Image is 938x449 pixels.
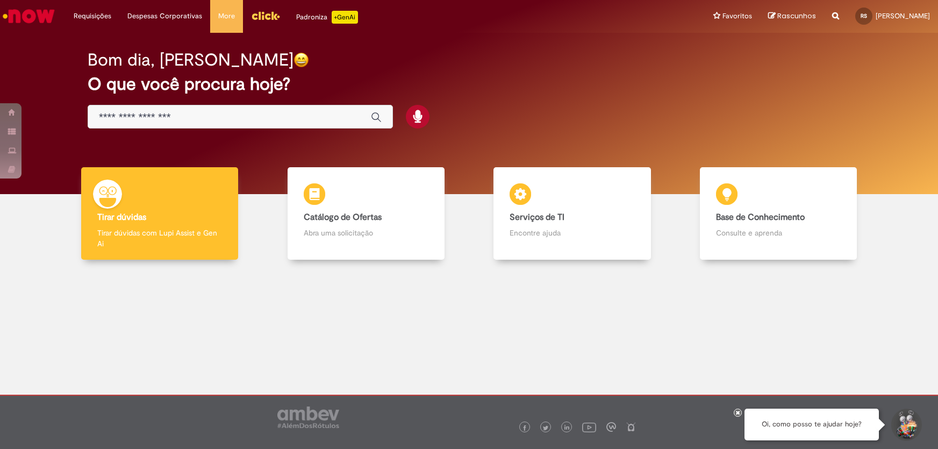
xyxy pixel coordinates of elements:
p: Encontre ajuda [510,227,634,238]
b: Tirar dúvidas [97,212,146,223]
h2: Bom dia, [PERSON_NAME] [88,51,293,69]
span: Despesas Corporativas [127,11,202,22]
img: logo_footer_ambev_rotulo_gray.png [277,407,339,428]
a: Catálogo de Ofertas Abra uma solicitação [263,167,469,260]
span: RS [861,12,867,19]
a: Rascunhos [768,11,816,22]
div: Oi, como posso te ajudar hoje? [744,409,879,440]
a: Base de Conhecimento Consulte e aprenda [675,167,882,260]
a: Tirar dúvidas Tirar dúvidas com Lupi Assist e Gen Ai [56,167,263,260]
span: Rascunhos [777,11,816,21]
img: logo_footer_linkedin.png [564,425,570,431]
span: [PERSON_NAME] [876,11,930,20]
img: logo_footer_workplace.png [606,422,616,432]
img: ServiceNow [1,5,56,27]
button: Iniciar Conversa de Suporte [890,409,922,441]
img: logo_footer_naosei.png [626,422,636,432]
img: click_logo_yellow_360x200.png [251,8,280,24]
p: +GenAi [332,11,358,24]
img: happy-face.png [293,52,309,68]
a: Serviços de TI Encontre ajuda [469,167,676,260]
b: Serviços de TI [510,212,564,223]
span: Requisições [74,11,111,22]
img: logo_footer_youtube.png [582,420,596,434]
b: Base de Conhecimento [716,212,805,223]
p: Consulte e aprenda [716,227,841,238]
span: More [218,11,235,22]
div: Padroniza [296,11,358,24]
p: Abra uma solicitação [304,227,428,238]
span: Favoritos [722,11,752,22]
img: logo_footer_facebook.png [522,425,527,431]
b: Catálogo de Ofertas [304,212,382,223]
h2: O que você procura hoje? [88,75,850,94]
img: logo_footer_twitter.png [543,425,548,431]
p: Tirar dúvidas com Lupi Assist e Gen Ai [97,227,222,249]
